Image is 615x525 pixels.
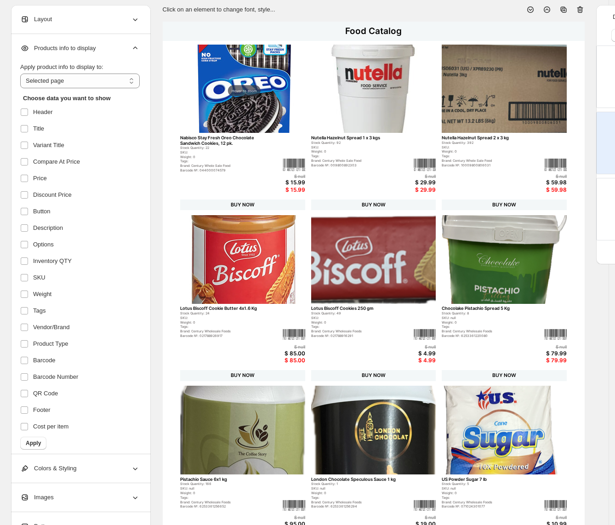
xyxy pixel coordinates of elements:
div: Tags: [180,325,266,329]
h2: Choose data you want to show [23,94,134,103]
div: Brand: Century Wholesale Foods [311,501,397,505]
span: Inventory QTY [33,257,72,266]
img: barcode [283,158,305,171]
span: Products info to display [20,44,96,53]
div: $ 85.00 [261,350,305,357]
img: barcode [414,500,436,511]
div: Stock Quantity: 8 [442,312,528,316]
span: Tags [33,306,46,315]
div: Barcode №: 6253361220080 [442,334,528,338]
span: Description [33,223,63,233]
div: $ null [522,515,567,520]
div: $ 4.99 [391,350,436,357]
div: BUY NOW [442,200,567,211]
div: SKU: [311,146,397,150]
span: Vendor/Brand [33,323,70,332]
div: $ 15.99 [261,187,305,193]
div: Tags: [311,154,397,159]
div: BUY NOW [311,200,436,211]
div: Barcode №: 044000074579 [180,169,266,173]
div: Stock Quantity: 22 [180,146,266,150]
div: Barcode №: 009800892303 [311,164,397,168]
div: $ null [391,515,436,520]
div: Stock Quantity: 49 [311,312,397,316]
div: Tags: [442,496,528,500]
div: $ 4.99 [391,357,436,364]
div: $ null [522,174,567,179]
img: barcode [544,329,566,340]
div: $ null [261,174,305,179]
div: $ 15.99 [261,179,305,186]
div: SKU: null [311,487,397,491]
div: SKU: null [442,316,528,320]
p: Click on an element to change font, style... [163,5,275,14]
span: Images [20,493,54,502]
img: primaryImage [311,45,436,133]
div: $ 79.99 [522,350,567,357]
div: Chocolake Pistachio Spread 5 Kg [442,306,528,311]
div: Stock Quantity: 24 [180,312,266,316]
span: Options [33,240,54,249]
span: QR Code [33,389,58,398]
span: Button [33,207,51,216]
span: Weight [33,290,51,299]
img: barcode [414,158,436,171]
div: $ 79.99 [522,357,567,364]
div: Brand: Century Wholesale Foods [442,501,528,505]
div: $ null [391,344,436,349]
div: BUY NOW [180,200,305,211]
img: barcode [283,329,305,340]
span: Apply product info to display to: [20,63,103,70]
span: Price [33,174,47,183]
div: Brand: Century Whole Sale Food [442,159,528,163]
img: primaryImage [442,45,567,133]
div: Weight: 0 [442,491,528,496]
img: barcode [283,500,305,511]
img: primaryImage [311,386,436,474]
img: primaryImage [180,45,305,133]
img: barcode [544,500,566,511]
div: Pistachio Sauce 6x1 kg [180,477,266,482]
div: SKU: [180,316,266,320]
span: Apply [26,439,41,447]
div: Brand: Century Wholesale Foods [180,330,266,334]
div: Brand: Century Whole Sale Food [311,159,397,163]
img: primaryImage [311,215,436,304]
span: Product Type [33,339,68,348]
div: Weight: 0 [311,150,397,154]
span: Header [33,108,53,117]
div: Lotus Biscoff Cookies 250 gm [311,306,397,311]
img: barcode [544,158,566,171]
div: Brand: Century Wholesale Foods [180,501,266,505]
div: Barcode №: 6253361256294 [311,505,397,509]
span: Variant Title [33,141,64,150]
div: $ null [391,174,436,179]
div: SKU: [442,146,528,150]
button: Apply [20,437,46,450]
div: Tags: [180,160,266,164]
div: Tags: [311,496,397,500]
div: Weight: 0 [311,491,397,496]
div: $ null [261,515,305,520]
span: Discount Price [33,190,72,200]
div: SKU: null [180,487,266,491]
div: $ 59.98 [522,179,567,186]
div: Weight: 0 [442,150,528,154]
span: Footer [33,405,51,415]
span: Barcode Number [33,372,78,382]
img: primaryImage [180,215,305,304]
div: Tags: [442,325,528,329]
span: Layout [20,15,52,24]
div: Stock Quantity: 392 [442,141,528,145]
div: Brand: Century Whole Sale Food [180,164,266,168]
div: London Chocolate Speculous Sauce 1 kg [311,477,397,482]
span: Barcode [33,356,55,365]
img: primaryImage [442,386,567,474]
span: Compare At Price [33,157,80,166]
div: Tags: [311,325,397,329]
div: Barcode №: 021788916291 [311,334,397,338]
span: SKU [33,273,46,282]
div: Food Catalog [163,22,585,41]
div: BUY NOW [180,370,305,381]
div: Weight: 0 [180,155,266,160]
